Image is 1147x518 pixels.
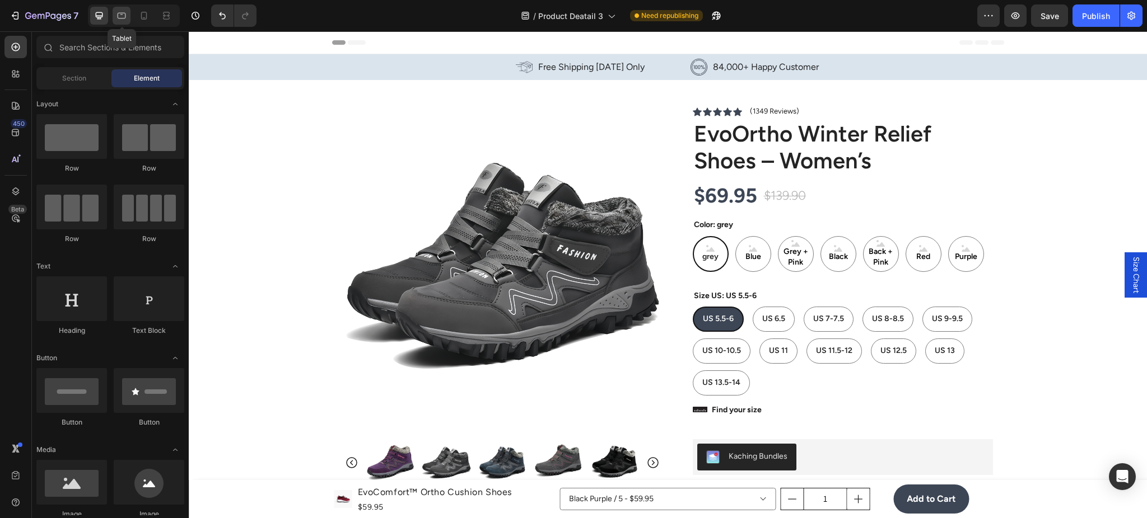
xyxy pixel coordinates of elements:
[36,261,50,271] span: Text
[36,163,107,173] div: Row
[36,234,107,244] div: Row
[211,4,257,27] div: Undo/Redo
[1031,4,1068,27] button: Save
[540,419,599,431] div: Kaching Bundles
[941,225,953,262] span: Size Chart
[593,457,615,478] button: decrement
[524,30,630,42] p: 84,000+ Happy Customer
[504,187,545,200] legend: Color: grey
[1041,11,1059,21] span: Save
[36,353,57,363] span: Button
[36,36,184,58] input: Search Sections & Elements
[114,234,184,244] div: Row
[114,163,184,173] div: Row
[166,95,184,113] span: Toggle open
[166,257,184,275] span: Toggle open
[511,220,532,230] span: grey
[573,282,596,292] span: US 6.5
[514,282,545,292] span: US 5.5-6
[641,11,698,21] span: Need republishing
[705,453,780,483] button: <p><strong>Add to Cart</strong></p>
[156,425,170,438] button: Carousel Back Arrow
[627,314,664,324] span: US 11.5-12
[36,326,107,336] div: Heading
[574,156,618,174] div: $139.90
[659,457,681,478] button: increment
[189,31,1147,518] iframe: Design area
[615,457,659,478] input: quantity
[764,220,791,230] span: Purple
[134,73,160,83] span: Element
[624,282,655,292] span: US 7-7.5
[1073,4,1120,27] button: Publish
[36,445,56,455] span: Media
[1109,463,1136,490] div: Open Intercom Messenger
[523,373,573,384] a: Find your size
[554,220,575,230] span: Blue
[743,282,774,292] span: US 9-9.5
[692,314,718,324] span: US 12.5
[168,453,325,469] h1: EvoComfort™ Ortho Cushion Shoes
[718,462,767,473] strong: Add to Cart
[8,205,27,214] div: Beta
[746,314,766,324] span: US 13
[114,417,184,427] div: Button
[504,258,569,271] legend: Size US: US 5.5-6
[11,119,27,128] div: 450
[168,469,325,483] div: $59.95
[590,215,624,236] span: Grey + Pink
[349,30,456,42] p: Free Shipping [DATE] Only
[514,314,552,324] span: US 10-10.5
[36,99,58,109] span: Layout
[166,441,184,459] span: Toggle open
[517,419,531,432] img: KachingBundles.png
[561,76,610,84] p: (1349 Reviews)
[166,349,184,367] span: Toggle open
[73,9,78,22] p: 7
[1082,10,1110,22] div: Publish
[509,412,608,439] button: Kaching Bundles
[4,4,83,27] button: 7
[62,73,86,83] span: Section
[514,346,552,356] span: US 13.5-14
[504,88,804,144] h1: EvoOrtho Winter Relief Shoes – Women’s
[580,314,599,324] span: US 11
[504,150,570,179] div: $69.95
[683,282,715,292] span: US 8-8.5
[725,220,744,230] span: Red
[114,326,184,336] div: Text Block
[538,10,603,22] span: Product Deatail 3
[36,417,107,427] div: Button
[675,215,710,236] span: Back + Pink
[458,425,471,438] button: Carousel Next Arrow
[533,10,536,22] span: /
[638,220,661,230] span: Black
